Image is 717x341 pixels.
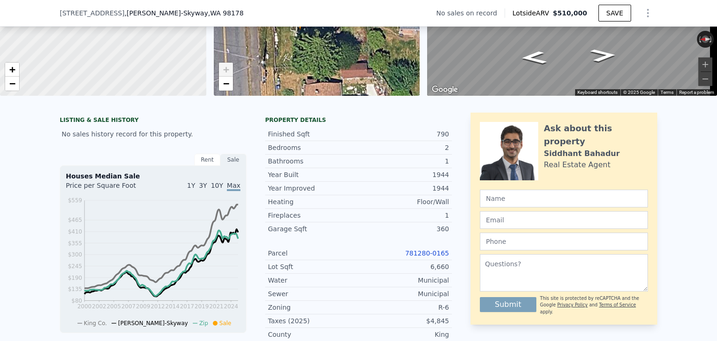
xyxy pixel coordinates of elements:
a: Zoom in [219,63,233,77]
tspan: 2019 [195,303,209,310]
tspan: 2002 [92,303,106,310]
div: 360 [358,224,449,234]
button: SAVE [598,5,631,21]
div: Year Improved [268,184,358,193]
div: Parcel [268,249,358,258]
div: 2 [358,143,449,152]
button: Keyboard shortcuts [577,89,618,96]
div: Bathrooms [268,156,358,166]
div: 1944 [358,184,449,193]
img: Google [429,84,460,96]
tspan: 2024 [224,303,239,310]
tspan: 2021 [209,303,224,310]
span: , WA 98178 [208,9,244,17]
span: King Co. [84,320,107,327]
div: County [268,330,358,339]
span: + [223,64,229,75]
div: 1 [358,211,449,220]
div: Sale [220,154,246,166]
div: Rent [194,154,220,166]
span: 10Y [211,182,223,189]
button: Submit [480,297,536,312]
div: No sales history record for this property. [60,126,246,142]
tspan: $80 [71,298,82,304]
div: Property details [265,116,452,124]
tspan: $300 [68,251,82,258]
div: Ask about this property [544,122,648,148]
a: Terms of Service [599,302,636,307]
div: 790 [358,129,449,139]
div: Year Built [268,170,358,179]
div: Water [268,276,358,285]
button: Zoom in [698,57,712,71]
span: 3Y [199,182,207,189]
button: Reset the view [697,36,714,43]
div: R-6 [358,303,449,312]
tspan: $135 [68,286,82,292]
div: Floor/Wall [358,197,449,206]
path: Go South, 74th Ave S [580,46,627,65]
span: [STREET_ADDRESS] [60,8,125,18]
div: Price per Square Foot [66,181,153,196]
div: $4,845 [358,316,449,326]
a: Report a problem [679,90,714,95]
a: Open this area in Google Maps (opens a new window) [429,84,460,96]
div: Garage Sqft [268,224,358,234]
div: Bedrooms [268,143,358,152]
tspan: 2000 [77,303,92,310]
div: Municipal [358,276,449,285]
path: Go North, 74th Ave S [510,48,558,67]
tspan: 2009 [136,303,150,310]
span: + [9,64,15,75]
tspan: 2005 [106,303,121,310]
a: Zoom out [5,77,19,91]
tspan: 2017 [180,303,194,310]
span: Max [227,182,240,191]
span: Zip [199,320,208,327]
div: This site is protected by reCAPTCHA and the Google and apply. [540,295,648,315]
tspan: $245 [68,263,82,270]
div: No sales on record [436,8,505,18]
span: © 2025 Google [623,90,655,95]
tspan: 2007 [121,303,136,310]
div: 1944 [358,170,449,179]
tspan: $559 [68,197,82,204]
div: Municipal [358,289,449,298]
tspan: 2012 [151,303,165,310]
button: Show Options [639,4,657,22]
input: Phone [480,233,648,250]
button: Rotate counterclockwise [697,31,702,48]
div: King [358,330,449,339]
tspan: $355 [68,240,82,247]
span: [PERSON_NAME]-Skyway [118,320,188,327]
a: Zoom out [219,77,233,91]
a: Privacy Policy [557,302,588,307]
input: Name [480,190,648,207]
span: $510,000 [553,9,587,17]
button: Rotate clockwise [709,31,714,48]
div: Siddhant Bahadur [544,148,620,159]
div: Lot Sqft [268,262,358,271]
tspan: $410 [68,228,82,235]
span: − [223,78,229,89]
button: Zoom out [698,72,712,86]
div: Real Estate Agent [544,159,611,170]
input: Email [480,211,648,229]
tspan: $465 [68,217,82,223]
div: Taxes (2025) [268,316,358,326]
div: Sewer [268,289,358,298]
span: 1Y [187,182,195,189]
a: Zoom in [5,63,19,77]
div: LISTING & SALE HISTORY [60,116,246,126]
span: − [9,78,15,89]
div: 6,660 [358,262,449,271]
div: Zoning [268,303,358,312]
span: Lotside ARV [513,8,553,18]
a: 781280-0165 [405,249,449,257]
span: , [PERSON_NAME]-Skyway [125,8,244,18]
div: Fireplaces [268,211,358,220]
tspan: $190 [68,275,82,281]
span: Sale [219,320,232,327]
div: Heating [268,197,358,206]
a: Terms (opens in new tab) [661,90,674,95]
